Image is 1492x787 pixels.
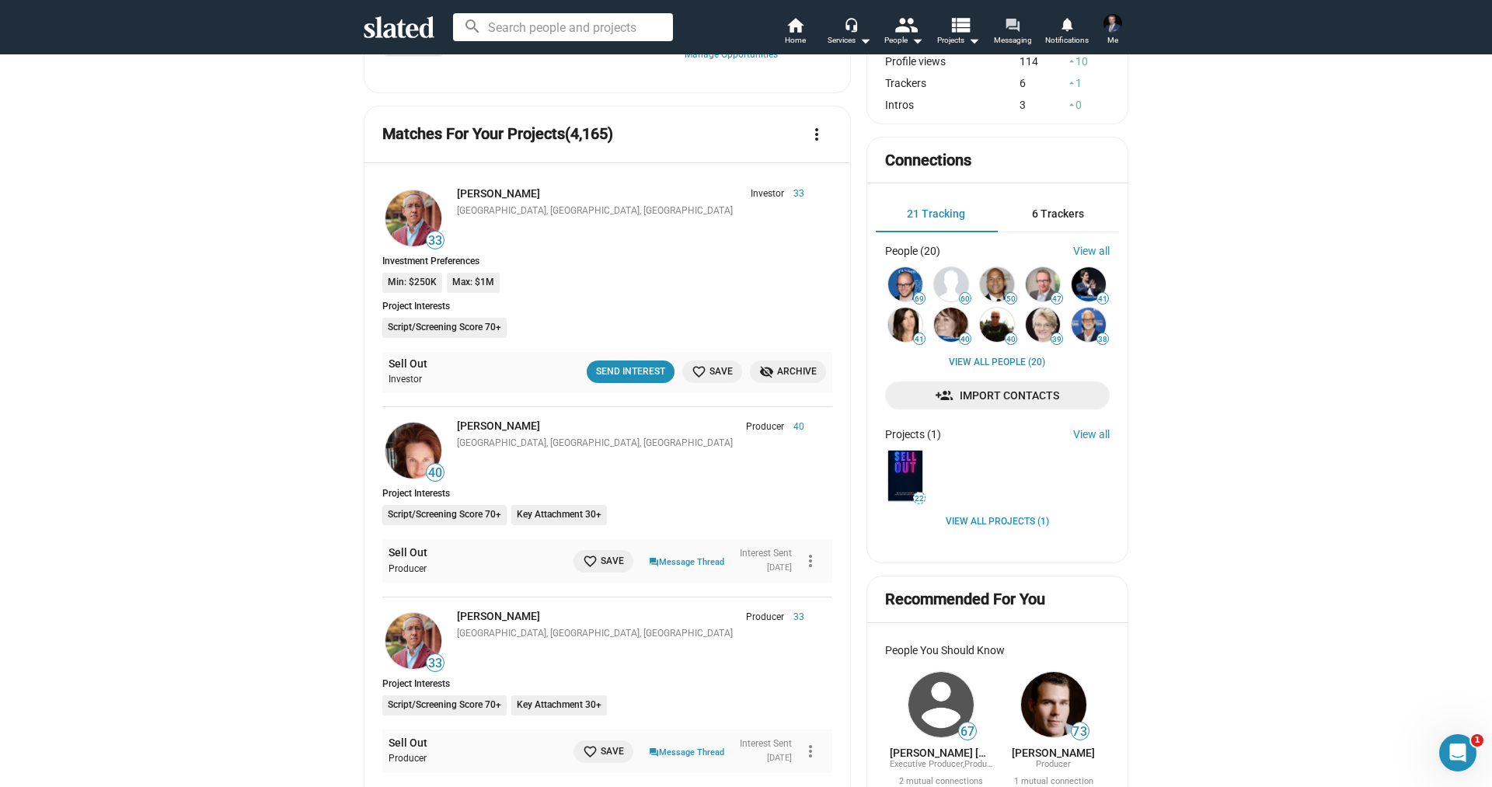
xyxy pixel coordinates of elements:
[427,233,444,249] span: 33
[1066,78,1077,89] mat-icon: arrow_drop_up
[768,16,822,50] a: Home
[1066,56,1077,67] mat-icon: arrow_drop_up
[784,188,804,200] span: 33
[389,563,559,576] div: Producer
[1032,207,1084,220] span: 6 Trackers
[898,381,1097,409] span: Import Contacts
[894,13,917,36] mat-icon: people
[583,554,598,569] mat-icon: favorite_border
[908,31,926,50] mat-icon: arrow_drop_down
[785,31,806,50] span: Home
[1073,245,1110,257] a: View all
[389,545,427,560] a: Sell Out
[885,245,940,257] div: People (20)
[746,611,784,624] span: Producer
[908,672,974,737] img: Gary Michael Walters
[1097,335,1108,344] span: 38
[746,421,784,434] span: Producer
[807,125,826,144] mat-icon: more_vert
[457,628,804,640] div: [GEOGRAPHIC_DATA], [GEOGRAPHIC_DATA], [GEOGRAPHIC_DATA]
[885,150,971,171] mat-card-title: Connections
[1026,308,1060,342] img: Pat McCorkle
[382,301,832,312] div: Project Interests
[692,364,706,379] mat-icon: favorite_border
[583,744,598,759] mat-icon: favorite_border
[1020,77,1065,89] div: 6
[382,420,444,482] a: Jina Panebianco
[959,724,976,740] span: 67
[767,753,792,763] time: [DATE]
[453,13,673,41] input: Search people and projects
[786,16,804,34] mat-icon: home
[914,335,925,344] span: 41
[759,364,774,379] mat-icon: visibility_off
[759,364,817,380] span: Archive
[389,753,559,765] div: Producer
[382,256,832,266] div: Investment Preferences
[1065,99,1110,111] div: 0
[1065,77,1110,89] div: 1
[1097,294,1108,304] span: 41
[596,364,665,380] div: Send Interest
[382,124,613,145] mat-card-title: Matches For Your Projects
[890,747,993,759] a: [PERSON_NAME] [PERSON_NAME]
[934,267,968,301] img: Mason Novick
[573,740,633,763] button: Save
[382,273,442,293] li: Min: $250K
[583,743,624,760] span: Save
[801,742,820,761] mat-icon: more_vert
[1012,747,1095,759] a: [PERSON_NAME]
[964,759,999,769] span: Producer
[740,738,792,750] div: Interest Sent
[1040,16,1094,50] a: Notifications
[888,308,922,342] img: Rena Ronson
[960,294,971,304] span: 60
[740,548,792,560] div: Interest Sent
[994,31,1032,50] span: Messaging
[649,555,659,569] mat-icon: question_answer
[931,16,985,50] button: Projects
[685,49,832,61] a: Manage Opportunities
[801,552,820,570] mat-icon: more_vert
[980,308,1014,342] img: Bryan Lord
[885,77,1020,89] div: Trackers
[885,99,1020,111] div: Intros
[1051,335,1062,344] span: 39
[1045,31,1089,50] span: Notifications
[389,736,427,750] a: Sell Out
[382,488,832,499] div: Project Interests
[1066,99,1077,110] mat-icon: arrow_drop_up
[649,746,659,759] mat-icon: question_answer
[1072,267,1106,301] img: Stephan Paternot
[565,124,613,143] span: (4,165)
[885,55,1020,68] div: Profile views
[587,360,675,383] button: Send Interest
[385,613,441,669] img: Jason Cherubini
[885,447,926,504] a: Sell Out
[457,610,540,622] a: [PERSON_NAME]
[583,553,624,569] span: Save
[1094,11,1131,51] button: Lee SteinMe
[1020,55,1065,68] div: 114
[888,267,922,301] img: Damon Lindelof
[457,187,540,200] a: [PERSON_NAME]
[949,13,971,36] mat-icon: view_list
[985,16,1040,50] a: Messaging
[1051,294,1062,304] span: 47
[1073,428,1110,441] a: View all
[1471,734,1483,747] span: 1
[980,267,1014,301] img: Keegan-Michael Key
[511,505,607,525] li: Key Attachment 30+
[960,335,971,344] span: 40
[937,31,980,50] span: Projects
[1021,672,1086,737] img: Kevin Frakes
[885,644,1110,656] div: People You Should Know
[382,505,507,525] li: Script/Screening Score 70+
[914,294,925,304] span: 69
[1065,55,1110,68] div: 10
[1439,734,1476,771] iframe: Intercom live chat
[1036,759,1071,769] span: Producer
[382,695,507,716] li: Script/Screening Score 70+
[1107,31,1118,50] span: Me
